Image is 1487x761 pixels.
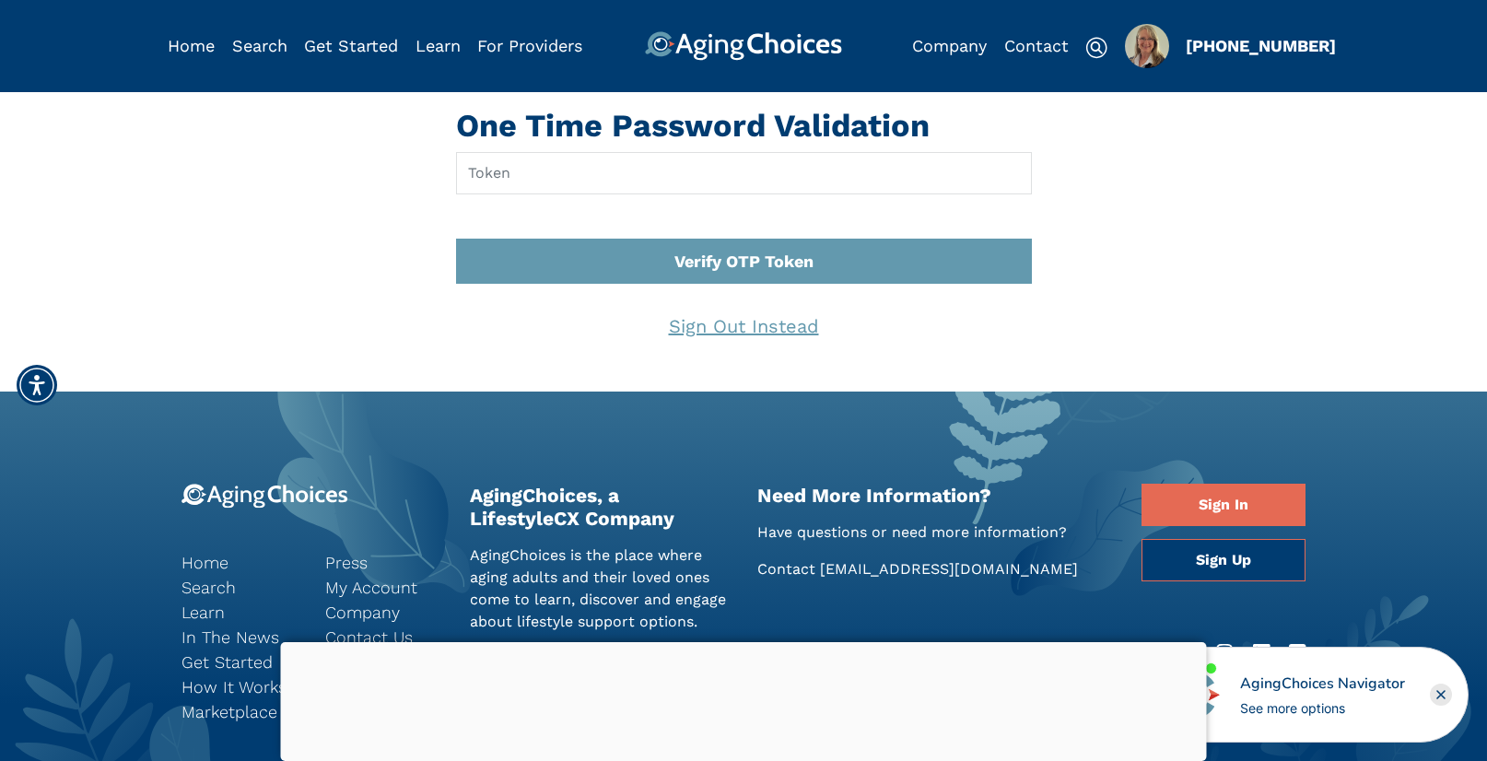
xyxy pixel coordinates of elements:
[281,642,1207,756] iframe: Advertisement
[181,600,298,625] a: Learn
[168,36,215,55] a: Home
[181,550,298,575] a: Home
[820,560,1078,578] a: [EMAIL_ADDRESS][DOMAIN_NAME]
[1142,539,1306,581] a: Sign Up
[912,36,987,55] a: Company
[757,484,1114,507] h2: Need More Information?
[477,36,582,55] a: For Providers
[456,107,1032,145] h1: One Time Password Validation
[325,575,441,600] a: My Account
[232,31,287,61] div: Popover trigger
[1240,673,1405,695] div: AgingChoices Navigator
[645,31,842,61] img: AgingChoices
[181,484,348,509] img: 9-logo.svg
[1142,484,1306,526] a: Sign In
[17,365,57,405] div: Accessibility Menu
[325,600,441,625] a: Company
[232,36,287,55] a: Search
[1125,24,1169,68] div: Popover trigger
[181,575,298,600] a: Search
[653,302,835,350] a: Sign Out Instead
[1125,24,1169,68] img: 0d6ac745-f77c-4484-9392-b54ca61ede62.jpg
[181,699,298,724] a: Marketplace
[456,239,1032,284] button: Verify OTP Token
[181,650,298,674] a: Get Started
[1004,36,1069,55] a: Contact
[1253,638,1270,668] a: LinkedIn
[304,36,398,55] a: Get Started
[1177,638,1197,668] a: Twitter
[1085,37,1107,59] img: search-icon.svg
[416,36,461,55] a: Learn
[1186,36,1336,55] a: [PHONE_NUMBER]
[1142,638,1158,668] a: Facebook
[456,152,1032,194] input: Token
[470,484,731,530] h2: AgingChoices, a LifestyleCX Company
[1289,638,1306,668] a: RSS Feed
[181,674,298,699] a: How It Works
[1430,684,1452,706] div: Close
[1216,638,1233,668] a: Instagram
[1240,698,1405,718] div: See more options
[757,558,1114,580] p: Contact
[325,550,441,575] a: Press
[757,521,1114,544] p: Have questions or need more information?
[181,625,298,650] a: In The News
[470,544,731,633] p: AgingChoices is the place where aging adults and their loved ones come to learn, discover and eng...
[325,625,441,650] a: Contact Us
